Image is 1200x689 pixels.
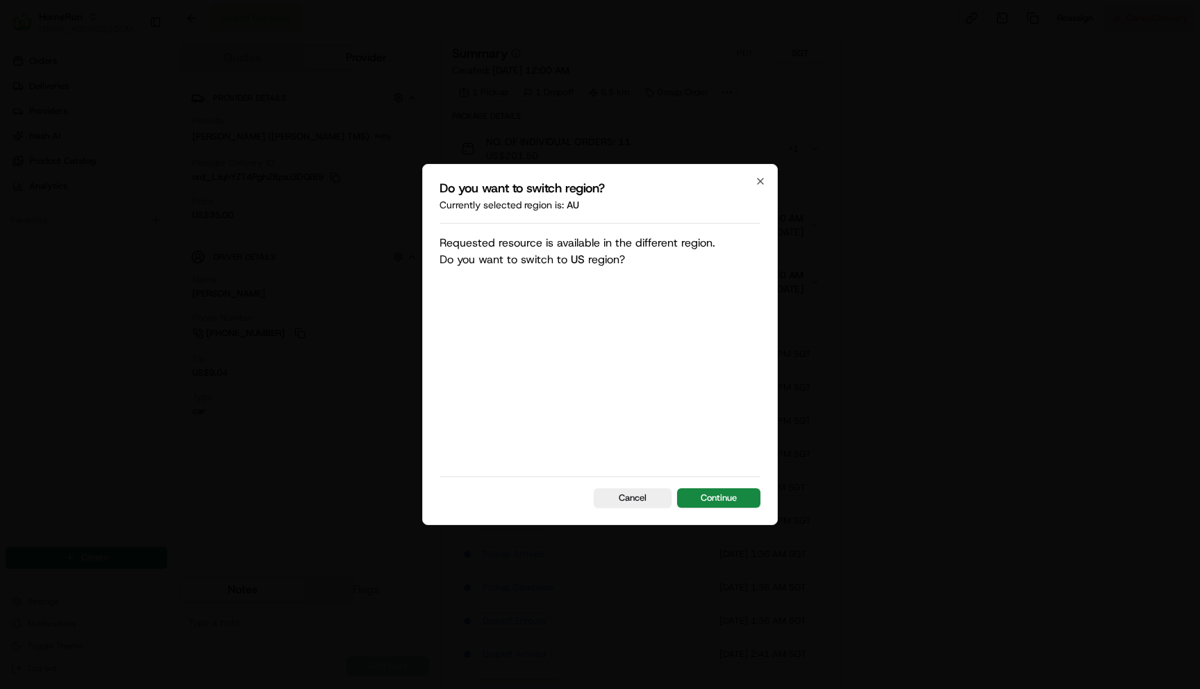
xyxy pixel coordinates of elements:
button: Cancel [594,488,672,508]
button: Continue [677,488,760,508]
p: Currently selected region is: [440,198,760,212]
span: US [571,252,585,267]
span: au [567,199,579,211]
p: Requested resource is available in the different region. Do you want to switch to region? [440,235,715,465]
h2: Do you want to switch region? [440,181,760,195]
